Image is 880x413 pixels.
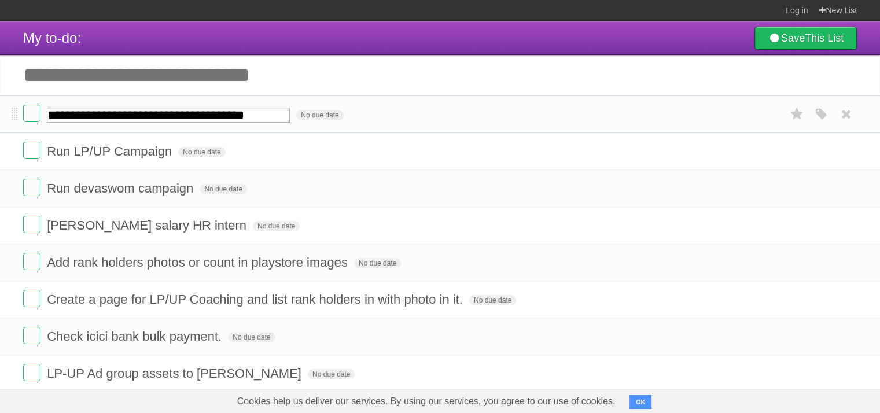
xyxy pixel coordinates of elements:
label: Done [23,179,40,196]
label: Star task [786,105,808,124]
span: No due date [469,295,516,305]
label: Done [23,142,40,159]
label: Done [23,253,40,270]
span: No due date [354,258,401,268]
span: [PERSON_NAME] salary HR intern [47,218,249,233]
span: My to-do: [23,30,81,46]
span: No due date [228,332,275,342]
b: This List [805,32,844,44]
span: Add rank holders photos or count in playstore images [47,255,351,270]
span: Run devaswom campaign [47,181,196,196]
label: Done [23,290,40,307]
label: Done [23,105,40,122]
label: Done [23,216,40,233]
span: No due date [200,184,246,194]
label: Done [23,364,40,381]
span: Create a page for LP/UP Coaching and list rank holders in with photo in it. [47,292,466,307]
span: No due date [253,221,300,231]
span: LP-UP Ad group assets to [PERSON_NAME] [47,366,304,381]
span: No due date [308,369,355,379]
span: Check icici bank bulk payment. [47,329,224,344]
span: Cookies help us deliver our services. By using our services, you agree to our use of cookies. [226,390,627,413]
a: SaveThis List [754,27,857,50]
span: No due date [178,147,225,157]
span: Run LP/UP Campaign [47,144,175,158]
label: Done [23,327,40,344]
button: OK [629,395,652,409]
span: No due date [296,110,343,120]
